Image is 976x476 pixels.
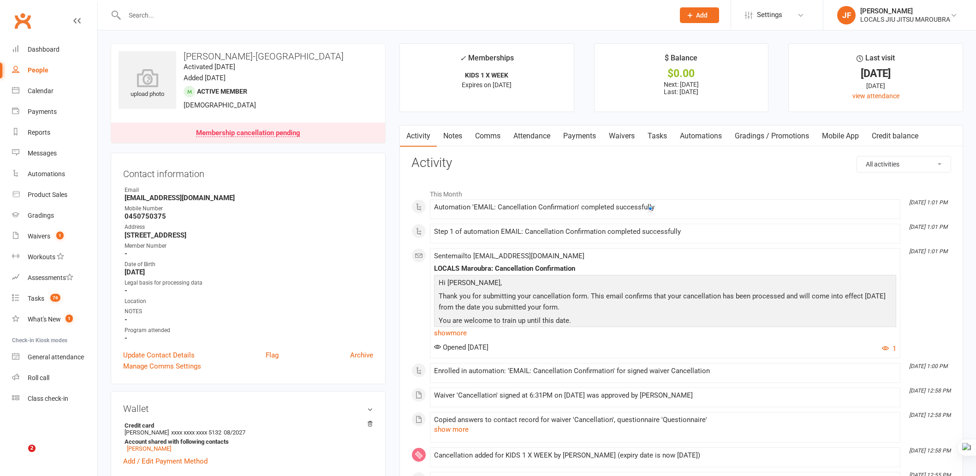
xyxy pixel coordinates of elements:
strong: Account shared with following contacts [125,438,369,445]
div: What's New [28,315,61,323]
a: Assessments [12,268,97,288]
a: Automations [673,125,728,147]
div: Automations [28,170,65,178]
a: Payments [12,101,97,122]
a: Dashboard [12,39,97,60]
a: Roll call [12,368,97,388]
span: Active member [197,88,247,95]
a: Attendance [507,125,557,147]
div: Member Number [125,242,373,250]
a: Waivers [602,125,641,147]
time: Added [DATE] [184,74,226,82]
div: Payments [28,108,57,115]
i: [DATE] 12:58 PM [909,412,951,418]
div: NOTES [125,307,373,316]
div: Enrolled in automation: 'EMAIL: Cancellation Confirmation' for signed waiver Cancellation [434,367,896,375]
div: Roll call [28,374,49,381]
button: show more [434,424,469,435]
button: Add [680,7,719,23]
div: Cancellation added for KIDS 1 X WEEK by [PERSON_NAME] (expiry date is now [DATE]) [434,452,896,459]
a: Update Contact Details [123,350,195,361]
p: Next: [DATE] Last: [DATE] [603,81,760,95]
time: Activated [DATE] [184,63,235,71]
button: 1 [882,343,896,354]
span: 76 [50,294,60,302]
a: Tasks [641,125,673,147]
a: Automations [12,164,97,184]
a: Notes [437,125,469,147]
a: Reports [12,122,97,143]
span: 2 [28,445,36,452]
div: Waiver 'Cancellation' signed at 6:31PM on [DATE] was approved by [PERSON_NAME] [434,392,896,399]
a: Payments [557,125,602,147]
i: [DATE] 1:01 PM [909,199,947,206]
strong: [EMAIL_ADDRESS][DOMAIN_NAME] [125,194,373,202]
a: Credit balance [865,125,925,147]
div: LOCALS JIU JITSU MAROUBRA [860,15,950,24]
strong: - [125,286,373,295]
div: Step 1 of automation EMAIL: Cancellation Confirmation completed successfully [434,228,896,236]
a: What's New1 [12,309,97,330]
a: Product Sales [12,184,97,205]
div: Tasks [28,295,44,302]
strong: - [125,315,373,324]
a: Mobile App [815,125,865,147]
div: Copied answers to contact record for waiver 'Cancellation', questionnaire 'Questionnaire' [434,416,896,424]
div: Program attended [125,326,373,335]
div: People [28,66,48,74]
a: Gradings / Promotions [728,125,815,147]
i: [DATE] 1:01 PM [909,248,947,255]
a: Add / Edit Payment Method [123,456,208,467]
div: Memberships [460,52,514,69]
p: Thank you for submitting your cancellation form. This email confirms that your cancellation has b... [436,291,894,315]
li: [PERSON_NAME] [123,421,373,453]
a: Workouts [12,247,97,268]
div: Address [125,223,373,232]
span: 08/2027 [224,429,245,436]
i: [DATE] 12:58 PM [909,447,951,454]
div: Waivers [28,232,50,240]
div: Membership cancellation pending [196,130,300,137]
span: Opened [DATE] [434,343,488,351]
span: Sent email to [EMAIL_ADDRESS][DOMAIN_NAME] [434,252,584,260]
div: Assessments [28,274,73,281]
div: General attendance [28,353,84,361]
span: xxxx xxxx xxxx 5132 [171,429,221,436]
strong: [DATE] [125,268,373,276]
strong: - [125,250,373,258]
p: Hi [PERSON_NAME], [436,277,894,291]
strong: [STREET_ADDRESS] [125,231,373,239]
div: upload photo [119,69,176,99]
span: 1 [56,232,64,239]
div: [DATE] [797,69,954,78]
strong: KIDS 1 X WEEK [465,71,508,79]
a: Waivers 1 [12,226,97,247]
div: LOCALS Maroubra: Cancellation Confirmation [434,265,896,273]
div: Workouts [28,253,55,261]
h3: Activity [411,156,951,170]
i: ✓ [460,54,466,63]
div: Messages [28,149,57,157]
a: [PERSON_NAME] [127,445,171,452]
div: Mobile Number [125,204,373,213]
i: [DATE] 1:00 PM [909,363,947,369]
a: Clubworx [11,9,34,32]
div: Dashboard [28,46,60,53]
div: $ Balance [665,52,697,69]
a: Calendar [12,81,97,101]
h3: Contact information [123,165,373,179]
i: [DATE] 1:01 PM [909,224,947,230]
div: Legal basis for processing data [125,279,373,287]
span: [DEMOGRAPHIC_DATA] [184,101,256,109]
span: Settings [757,5,782,25]
a: People [12,60,97,81]
a: Gradings [12,205,97,226]
div: Gradings [28,212,54,219]
div: Last visit [857,52,895,69]
strong: Credit card [125,422,369,429]
div: Date of Birth [125,260,373,269]
div: [PERSON_NAME] [860,7,950,15]
div: Reports [28,129,50,136]
a: show more [434,327,896,339]
a: Manage Comms Settings [123,361,201,372]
